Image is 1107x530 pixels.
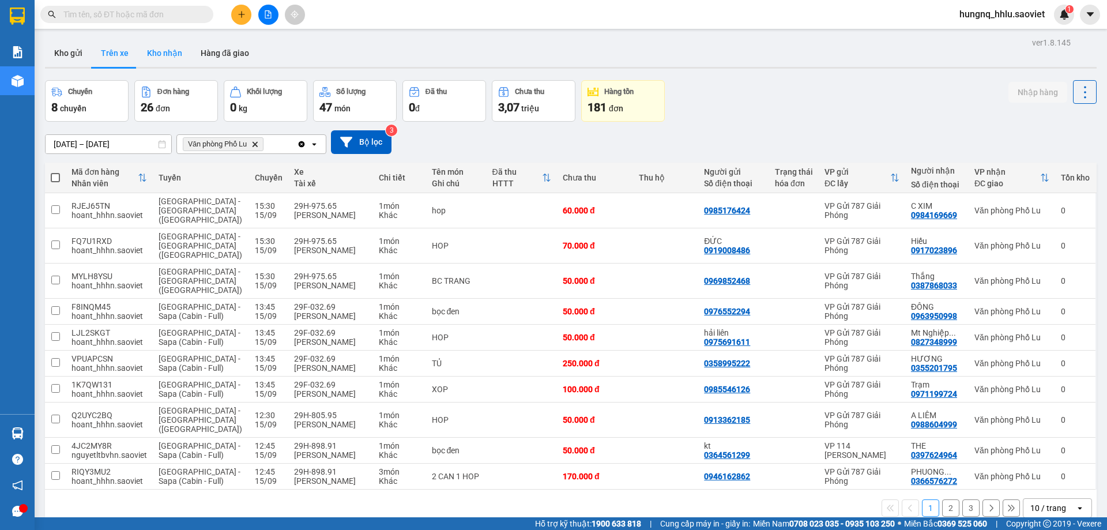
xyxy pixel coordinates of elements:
[609,104,623,113] span: đơn
[704,359,750,368] div: 0358995222
[789,519,895,528] strong: 0708 023 035 - 0935 103 250
[824,380,899,399] div: VP Gửi 787 Giải Phóng
[911,281,957,290] div: 0387868033
[134,80,218,122] button: Đơn hàng26đơn
[294,179,367,188] div: Tài xế
[71,302,147,311] div: F8INQM45
[535,517,641,530] span: Hỗ trợ kỹ thuật:
[824,167,890,176] div: VP gửi
[71,441,147,450] div: 4JC2MY8R
[974,276,1049,285] div: Văn phòng Phố Lu
[704,415,750,424] div: 0913362185
[379,311,420,321] div: Khác
[563,333,627,342] div: 50.000 đ
[10,7,25,25] img: logo-vxr
[255,467,283,476] div: 12:45
[432,167,481,176] div: Tên món
[334,104,351,113] span: món
[432,241,481,250] div: HOP
[1061,241,1090,250] div: 0
[962,499,980,517] button: 3
[71,246,147,255] div: hoant_hhhn.saoviet
[255,173,283,182] div: Chuyến
[704,167,763,176] div: Người gửi
[704,472,750,481] div: 0946162862
[294,272,367,281] div: 29H-975.65
[310,140,319,149] svg: open
[1061,173,1090,182] div: Tồn kho
[45,39,92,67] button: Kho gửi
[294,411,367,420] div: 29H-805.95
[138,39,191,67] button: Kho nhận
[592,519,641,528] strong: 1900 633 818
[824,302,899,321] div: VP Gửi 787 Giải Phóng
[515,88,544,96] div: Chưa thu
[911,337,957,347] div: 0827348999
[492,80,575,122] button: Chưa thu3,07 triệu
[319,100,332,114] span: 47
[379,328,420,337] div: 1 món
[824,467,899,486] div: VP Gửi 787 Giải Phóng
[432,359,481,368] div: TỦ
[1043,520,1051,528] span: copyright
[1075,503,1085,513] svg: open
[379,411,420,420] div: 1 món
[911,272,963,281] div: Thắng
[1085,9,1095,20] span: caret-down
[824,354,899,373] div: VP Gửi 787 Giải Phóng
[753,517,895,530] span: Miền Nam
[159,302,240,321] span: [GEOGRAPHIC_DATA] - Sapa (Cabin - Full)
[386,125,397,136] sup: 3
[255,302,283,311] div: 13:45
[71,167,138,176] div: Mã đơn hàng
[911,467,963,476] div: PHUONG THAO
[911,354,963,363] div: HƯƠNG
[239,104,247,113] span: kg
[1061,472,1090,481] div: 0
[255,236,283,246] div: 15:30
[650,517,652,530] span: |
[294,236,367,246] div: 29H-975.65
[71,389,147,399] div: hoant_hhhn.saoviet
[71,476,147,486] div: hoant_hhhn.saoviet
[704,236,763,246] div: ĐỨC
[379,173,420,182] div: Chi tiết
[1080,5,1100,25] button: caret-down
[911,236,963,246] div: Hiếu
[563,472,627,481] div: 170.000 đ
[71,179,138,188] div: Nhân viên
[159,467,240,486] span: [GEOGRAPHIC_DATA] - Sapa (Cabin - Full)
[379,302,420,311] div: 1 món
[12,427,24,439] img: warehouse-icon
[379,380,420,389] div: 1 món
[911,441,963,450] div: THE
[432,415,481,424] div: HOP
[379,201,420,211] div: 1 món
[294,201,367,211] div: 29H-975.65
[379,450,420,460] div: Khác
[12,506,23,517] span: message
[639,173,693,182] div: Thu hộ
[294,302,367,311] div: 29F-032.69
[255,420,283,429] div: 15/09
[704,307,750,316] div: 0976552294
[66,163,153,193] th: Toggle SortBy
[379,337,420,347] div: Khác
[255,363,283,373] div: 15/09
[71,337,147,347] div: hoant_hhhn.saoviet
[71,236,147,246] div: FQ7U1RXD
[379,476,420,486] div: Khác
[294,328,367,337] div: 29F-032.69
[71,354,147,363] div: VPUAPCSN
[911,180,963,189] div: Số điện thoại
[294,441,367,450] div: 29H-898.91
[911,363,957,373] div: 0355201795
[432,385,481,394] div: XOP
[12,480,23,491] span: notification
[255,476,283,486] div: 15/09
[911,411,963,420] div: A LIÊM
[432,307,481,316] div: bọc đen
[432,179,481,188] div: Ghi chú
[294,476,367,486] div: [PERSON_NAME]
[379,272,420,281] div: 1 món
